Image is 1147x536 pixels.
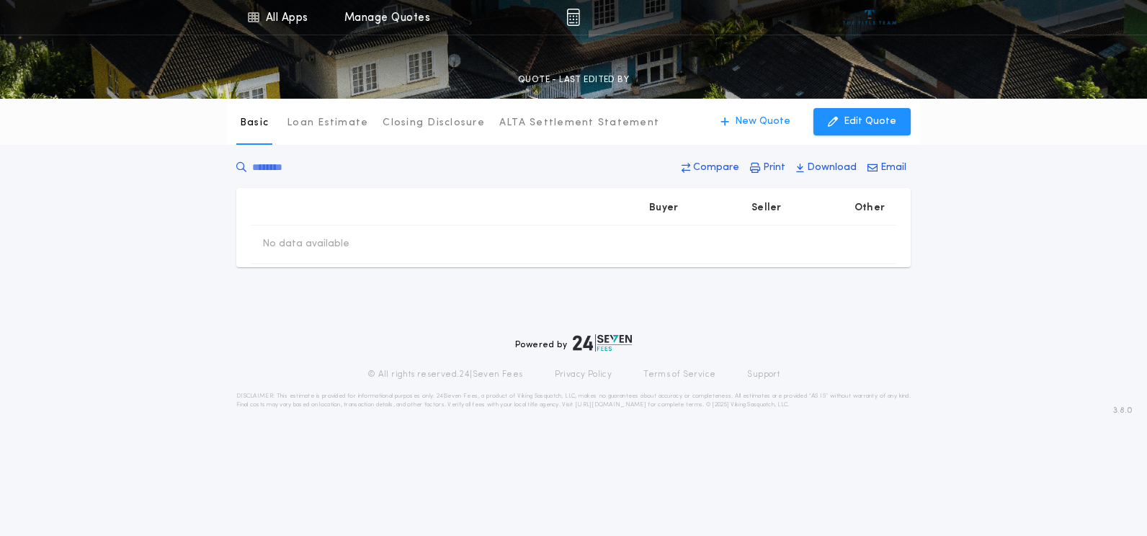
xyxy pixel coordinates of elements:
[287,116,368,130] p: Loan Estimate
[843,10,897,24] img: vs-icon
[747,369,780,380] a: Support
[807,161,857,175] p: Download
[573,334,632,352] img: logo
[518,73,629,87] p: QUOTE - LAST EDITED BY
[880,161,906,175] p: Email
[499,116,659,130] p: ALTA Settlement Statement
[383,116,485,130] p: Closing Disclosure
[706,108,805,135] button: New Quote
[236,392,911,409] p: DISCLAIMER: This estimate is provided for informational purposes only. 24|Seven Fees, a product o...
[677,155,744,181] button: Compare
[751,201,782,215] p: Seller
[746,155,790,181] button: Print
[792,155,861,181] button: Download
[555,369,612,380] a: Privacy Policy
[844,115,896,129] p: Edit Quote
[693,161,739,175] p: Compare
[515,334,632,352] div: Powered by
[240,116,269,130] p: Basic
[649,201,678,215] p: Buyer
[575,402,646,408] a: [URL][DOMAIN_NAME]
[813,108,911,135] button: Edit Quote
[367,369,523,380] p: © All rights reserved. 24|Seven Fees
[1113,404,1133,417] span: 3.8.0
[863,155,911,181] button: Email
[854,201,885,215] p: Other
[643,369,715,380] a: Terms of Service
[735,115,790,129] p: New Quote
[566,9,580,26] img: img
[763,161,785,175] p: Print
[251,225,361,263] td: No data available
